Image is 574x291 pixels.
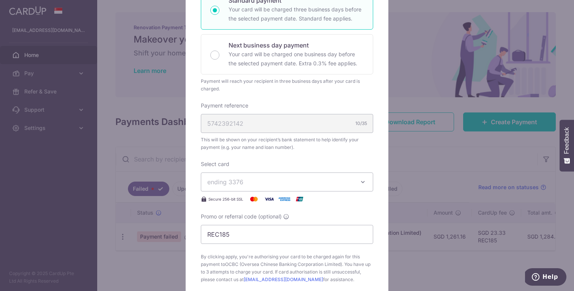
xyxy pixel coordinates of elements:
[225,261,342,267] span: OCBC (Oversea Chinese Banking Corporation Limited)
[201,253,373,283] span: By clicking apply, you're authorising your card to be charged again for this payment to . You hav...
[229,41,364,50] p: Next business day payment
[355,120,367,127] div: 10/35
[201,77,373,93] div: Payment will reach your recipient in three business days after your card is charged.
[201,172,373,191] button: ending 3376
[201,160,229,168] label: Select card
[207,178,243,186] span: ending 3376
[201,136,373,151] span: This will be shown on your recipient’s bank statement to help identify your payment (e.g. your na...
[201,102,248,109] label: Payment reference
[560,120,574,171] button: Feedback - Show survey
[525,268,566,287] iframe: Opens a widget where you can find more information
[262,195,277,204] img: Visa
[277,195,292,204] img: American Express
[246,195,262,204] img: Mastercard
[244,277,323,282] a: [EMAIL_ADDRESS][DOMAIN_NAME]
[229,50,364,68] p: Your card will be charged one business day before the selected payment date. Extra 0.3% fee applies.
[292,195,307,204] img: UnionPay
[229,5,364,23] p: Your card will be charged three business days before the selected payment date. Standard fee appl...
[201,213,282,220] span: Promo or referral code (optional)
[563,127,570,154] span: Feedback
[208,196,243,202] span: Secure 256-bit SSL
